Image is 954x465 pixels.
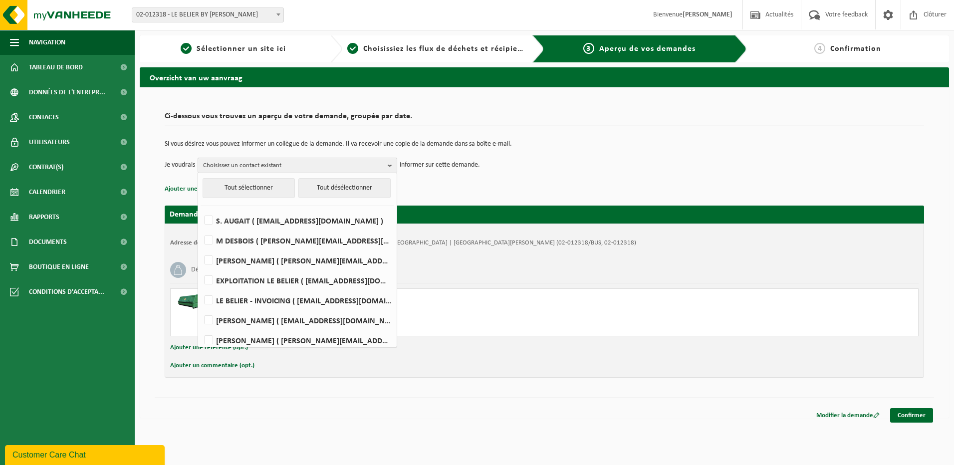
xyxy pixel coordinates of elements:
[583,43,594,54] span: 3
[165,158,195,173] p: Je voudrais
[191,262,263,278] h3: Déchets industriels banals
[203,158,384,173] span: Choisissez un contact existant
[29,30,65,55] span: Navigation
[830,45,881,53] span: Confirmation
[29,180,65,205] span: Calendrier
[165,112,924,126] h2: Ci-dessous vous trouvez un aperçu de votre demande, groupée par date.
[243,239,636,247] td: LE BELIER BY [PERSON_NAME], 62220 [PERSON_NAME], [GEOGRAPHIC_DATA] | [GEOGRAPHIC_DATA][PERSON_NAM...
[202,273,392,288] label: EXPLOITATION LE BELIER ( [EMAIL_ADDRESS][DOMAIN_NAME] )
[203,178,295,198] button: Tout sélectionner
[683,11,732,18] strong: [PERSON_NAME]
[890,408,933,423] a: Confirmer
[170,239,233,246] strong: Adresse de placement:
[132,8,283,22] span: 02-012318 - LE BELIER BY DELANCHY - CARVIN
[29,105,59,130] span: Contacts
[165,183,242,196] button: Ajouter une référence (opt.)
[29,80,105,105] span: Données de l'entrepr...
[216,310,584,318] div: Enlever et placer conteneur vide
[176,294,206,309] img: HK-XK-22-GN-00.png
[170,359,254,372] button: Ajouter un commentaire (opt.)
[363,45,529,53] span: Choisissiez les flux de déchets et récipients
[165,141,924,148] p: Si vous désirez vous pouvez informer un collègue de la demande. Il va recevoir une copie de la de...
[202,313,392,328] label: [PERSON_NAME] ( [EMAIL_ADDRESS][DOMAIN_NAME] )
[202,333,392,348] label: [PERSON_NAME] ( [PERSON_NAME][EMAIL_ADDRESS][DOMAIN_NAME] )
[298,178,391,198] button: Tout désélectionner
[140,67,949,87] h2: Overzicht van uw aanvraag
[202,293,392,308] label: LE BELIER - INVOICING ( [EMAIL_ADDRESS][DOMAIN_NAME] )
[400,158,480,173] p: informer sur cette demande.
[29,254,89,279] span: Boutique en ligne
[197,45,286,53] span: Sélectionner un site ici
[29,130,70,155] span: Utilisateurs
[347,43,525,55] a: 2Choisissiez les flux de déchets et récipients
[145,43,322,55] a: 1Sélectionner un site ici
[216,323,584,331] div: Nombre: 1
[132,7,284,22] span: 02-012318 - LE BELIER BY DELANCHY - CARVIN
[29,230,67,254] span: Documents
[29,155,63,180] span: Contrat(s)
[814,43,825,54] span: 4
[202,213,392,228] label: S. AUGAIT ( [EMAIL_ADDRESS][DOMAIN_NAME] )
[202,233,392,248] label: M DESBOIS ( [PERSON_NAME][EMAIL_ADDRESS][DOMAIN_NAME] )
[29,55,83,80] span: Tableau de bord
[347,43,358,54] span: 2
[198,158,397,173] button: Choisissez un contact existant
[809,408,887,423] a: Modifier la demande
[170,341,248,354] button: Ajouter une référence (opt.)
[29,205,59,230] span: Rapports
[202,253,392,268] label: [PERSON_NAME] ( [PERSON_NAME][EMAIL_ADDRESS][DOMAIN_NAME] )
[599,45,696,53] span: Aperçu de vos demandes
[5,443,167,465] iframe: chat widget
[181,43,192,54] span: 1
[170,211,245,219] strong: Demande pour [DATE]
[29,279,104,304] span: Conditions d'accepta...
